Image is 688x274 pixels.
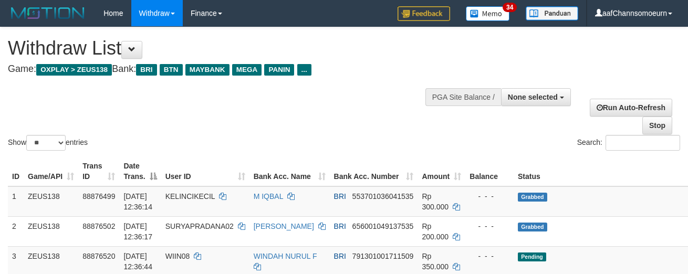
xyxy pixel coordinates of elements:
td: 2 [8,216,24,246]
div: - - - [470,251,509,261]
a: Run Auto-Refresh [590,99,672,117]
span: [DATE] 12:36:17 [123,222,152,241]
span: BRI [136,64,157,76]
span: Rp 200.000 [422,222,449,241]
label: Search: [577,135,680,151]
span: Copy 553701036041535 to clipboard [352,192,414,201]
td: ZEUS138 [24,186,78,217]
a: M IQBAL [254,192,283,201]
span: KELINCIKECIL [165,192,215,201]
img: MOTION_logo.png [8,5,88,21]
span: None selected [508,93,558,101]
span: BTN [160,64,183,76]
span: Grabbed [518,193,547,202]
td: ZEUS138 [24,216,78,246]
th: User ID: activate to sort column ascending [161,156,249,186]
span: Copy 791301001711509 to clipboard [352,252,414,260]
th: Amount: activate to sort column ascending [418,156,465,186]
span: Rp 300.000 [422,192,449,211]
span: OXPLAY > ZEUS138 [36,64,112,76]
th: ID [8,156,24,186]
a: WINDAH NURUL F [254,252,317,260]
span: MEGA [232,64,262,76]
th: Game/API: activate to sort column ascending [24,156,78,186]
span: 88876520 [82,252,115,260]
span: WIIN08 [165,252,190,260]
span: BRI [334,192,346,201]
h1: Withdraw List [8,38,448,59]
th: Balance [465,156,514,186]
span: MAYBANK [185,64,230,76]
div: - - - [470,221,509,231]
span: SURYAPRADANA02 [165,222,234,230]
span: 88876502 [82,222,115,230]
a: Stop [642,117,672,134]
th: Trans ID: activate to sort column ascending [78,156,119,186]
img: Feedback.jpg [398,6,450,21]
td: 1 [8,186,24,217]
span: [DATE] 12:36:14 [123,192,152,211]
span: 34 [503,3,517,12]
input: Search: [606,135,680,151]
span: ... [297,64,311,76]
select: Showentries [26,135,66,151]
span: BRI [334,252,346,260]
span: [DATE] 12:36:44 [123,252,152,271]
th: Bank Acc. Number: activate to sort column ascending [330,156,418,186]
span: PANIN [264,64,294,76]
div: PGA Site Balance / [425,88,501,106]
span: BRI [334,222,346,230]
a: [PERSON_NAME] [254,222,314,230]
label: Show entries [8,135,88,151]
span: Pending [518,252,546,261]
button: None selected [501,88,571,106]
span: Grabbed [518,223,547,231]
th: Date Trans.: activate to sort column descending [119,156,161,186]
span: Rp 350.000 [422,252,449,271]
img: panduan.png [526,6,578,20]
img: Button%20Memo.svg [466,6,510,21]
span: Copy 656001049137535 to clipboard [352,222,414,230]
h4: Game: Bank: [8,64,448,75]
div: - - - [470,191,509,202]
th: Bank Acc. Name: activate to sort column ascending [249,156,330,186]
span: 88876499 [82,192,115,201]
